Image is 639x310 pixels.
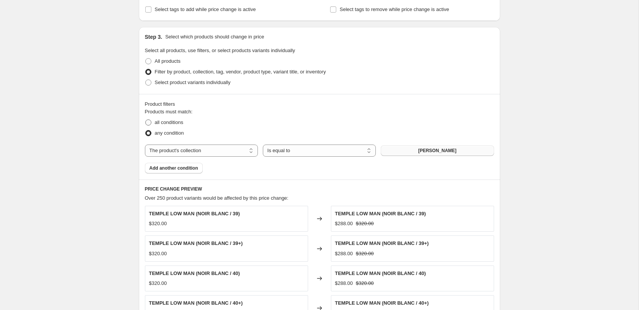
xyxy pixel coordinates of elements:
[155,69,326,75] span: Filter by product, collection, tag, vendor, product type, variant title, or inventory
[149,240,243,246] span: TEMPLE LOW MAN (NOIR BLANC / 39+)
[335,250,353,258] div: $288.00
[149,211,240,216] span: TEMPLE LOW MAN (NOIR BLANC / 39)
[145,33,162,41] h2: Step 3.
[335,220,353,227] div: $288.00
[356,280,374,287] strike: $320.00
[149,280,167,287] div: $320.00
[356,250,374,258] strike: $320.00
[149,250,167,258] div: $320.00
[155,130,184,136] span: any condition
[155,79,230,85] span: Select product variants individually
[335,270,426,276] span: TEMPLE LOW MAN (NOIR BLANC / 40)
[335,300,429,306] span: TEMPLE LOW MAN (NOIR BLANC / 40+)
[155,58,181,64] span: All products
[335,211,426,216] span: TEMPLE LOW MAN (NOIR BLANC / 39)
[165,33,264,41] p: Select which products should change in price
[145,100,494,108] div: Product filters
[145,163,203,173] button: Add another condition
[340,6,449,12] span: Select tags to remove while price change is active
[381,145,494,156] button: Philippe Model Uomo
[335,240,429,246] span: TEMPLE LOW MAN (NOIR BLANC / 39+)
[149,270,240,276] span: TEMPLE LOW MAN (NOIR BLANC / 40)
[335,280,353,287] div: $288.00
[149,165,198,171] span: Add another condition
[145,109,193,114] span: Products must match:
[145,48,295,53] span: Select all products, use filters, or select products variants individually
[356,220,374,227] strike: $320.00
[155,6,256,12] span: Select tags to add while price change is active
[149,220,167,227] div: $320.00
[418,148,456,154] span: [PERSON_NAME]
[149,300,243,306] span: TEMPLE LOW MAN (NOIR BLANC / 40+)
[155,119,183,125] span: all conditions
[145,186,494,192] h6: PRICE CHANGE PREVIEW
[145,195,289,201] span: Over 250 product variants would be affected by this price change:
